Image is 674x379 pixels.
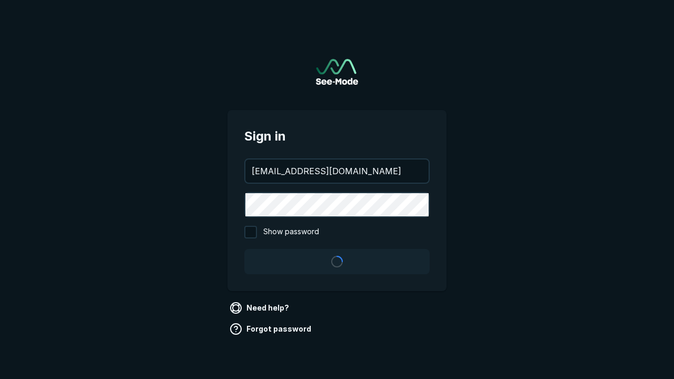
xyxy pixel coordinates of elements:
a: Need help? [227,300,293,316]
span: Show password [263,226,319,238]
input: your@email.com [245,159,429,183]
img: See-Mode Logo [316,59,358,85]
span: Sign in [244,127,430,146]
a: Go to sign in [316,59,358,85]
a: Forgot password [227,321,315,337]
